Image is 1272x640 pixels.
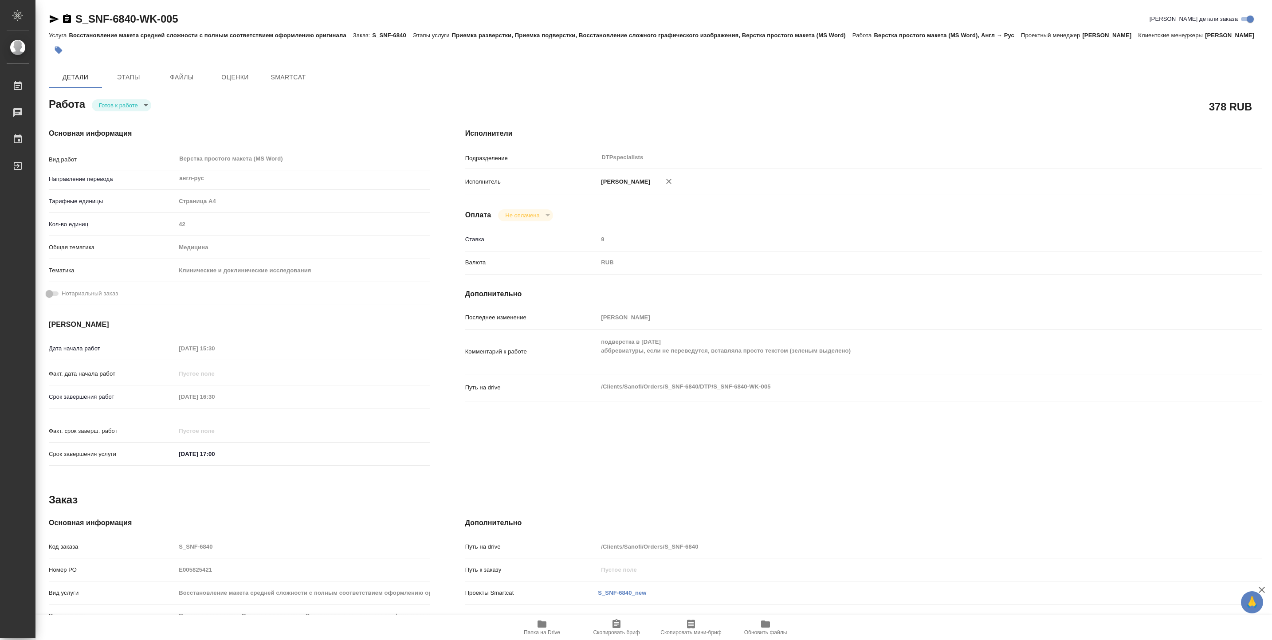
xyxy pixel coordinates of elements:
[744,629,787,636] span: Обновить файлы
[49,155,176,164] p: Вид работ
[62,289,118,298] span: Нотариальный заказ
[505,615,579,640] button: Папка на Drive
[176,367,253,380] input: Пустое поле
[593,629,640,636] span: Скопировать бриф
[176,540,429,553] input: Пустое поле
[503,212,542,219] button: Не оплачена
[69,32,353,39] p: Восстановление макета средней сложности с полным соответствием оформлению оригинала
[49,344,176,353] p: Дата начала работ
[49,493,78,507] h2: Заказ
[107,72,150,83] span: Этапы
[579,615,654,640] button: Скопировать бриф
[598,311,1196,324] input: Пустое поле
[176,390,253,403] input: Пустое поле
[49,266,176,275] p: Тематика
[465,518,1262,528] h4: Дополнительно
[465,313,598,322] p: Последнее изменение
[659,172,679,191] button: Удалить исполнителя
[465,235,598,244] p: Ставка
[75,13,178,25] a: S_SNF-6840-WK-005
[1205,32,1261,39] p: [PERSON_NAME]
[598,255,1196,270] div: RUB
[176,240,429,255] div: Медицина
[49,128,430,139] h4: Основная информация
[372,32,413,39] p: S_SNF-6840
[598,589,646,596] a: S_SNF-6840_new
[176,424,253,437] input: Пустое поле
[1150,15,1238,24] span: [PERSON_NAME] детали заказа
[1209,99,1252,114] h2: 378 RUB
[452,32,852,39] p: Приемка разверстки, Приемка подверстки, Восстановление сложного графического изображения, Верстка...
[598,177,650,186] p: [PERSON_NAME]
[49,450,176,459] p: Срок завершения услуги
[49,220,176,229] p: Кол-во единиц
[176,218,429,231] input: Пустое поле
[49,32,69,39] p: Услуга
[176,448,253,460] input: ✎ Введи что-нибудь
[49,95,85,111] h2: Работа
[465,615,598,624] p: Транслитерация названий
[49,393,176,401] p: Срок завершения работ
[465,347,598,356] p: Комментарий к работе
[524,629,560,636] span: Папка на Drive
[413,32,452,39] p: Этапы услуги
[161,72,203,83] span: Файлы
[49,542,176,551] p: Код заказа
[874,32,1021,39] p: Верстка простого макета (MS Word), Англ → Рус
[465,258,598,267] p: Валюта
[176,586,429,599] input: Пустое поле
[54,72,97,83] span: Детали
[465,542,598,551] p: Путь на drive
[49,369,176,378] p: Факт. дата начала работ
[598,334,1196,367] textarea: подверстка в [DATE] аббревиатуры, если не переведутся, вставляла просто текстом (зеленым выделено)
[353,32,372,39] p: Заказ:
[92,99,151,111] div: Готов к работе
[49,40,68,60] button: Добавить тэг
[62,14,72,24] button: Скопировать ссылку
[49,589,176,597] p: Вид услуги
[49,518,430,528] h4: Основная информация
[598,563,1196,576] input: Пустое поле
[465,128,1262,139] h4: Исполнители
[176,342,253,355] input: Пустое поле
[49,427,176,436] p: Факт. срок заверш. работ
[598,233,1196,246] input: Пустое поле
[1138,32,1205,39] p: Клиентские менеджеры
[465,589,598,597] p: Проекты Smartcat
[465,565,598,574] p: Путь к заказу
[49,612,176,620] p: Этапы услуги
[465,289,1262,299] h4: Дополнительно
[1241,591,1263,613] button: 🙏
[49,175,176,184] p: Направление перевода
[49,243,176,252] p: Общая тематика
[852,32,874,39] p: Работа
[598,540,1196,553] input: Пустое поле
[1021,32,1082,39] p: Проектный менеджер
[49,197,176,206] p: Тарифные единицы
[465,154,598,163] p: Подразделение
[465,383,598,392] p: Путь на drive
[1082,32,1138,39] p: [PERSON_NAME]
[498,209,553,221] div: Готов к работе
[598,379,1196,394] textarea: /Clients/Sanofi/Orders/S_SNF-6840/DTP/S_SNF-6840-WK-005
[660,629,721,636] span: Скопировать мини-бриф
[728,615,803,640] button: Обновить файлы
[465,177,598,186] p: Исполнитель
[176,263,429,278] div: Клинические и доклинические исследования
[96,102,141,109] button: Готов к работе
[176,194,429,209] div: Страница А4
[49,319,430,330] h4: [PERSON_NAME]
[654,615,728,640] button: Скопировать мини-бриф
[176,563,429,576] input: Пустое поле
[267,72,310,83] span: SmartCat
[49,14,59,24] button: Скопировать ссылку для ЯМессенджера
[214,72,256,83] span: Оценки
[1245,593,1260,612] span: 🙏
[465,210,491,220] h4: Оплата
[176,609,429,622] input: Пустое поле
[49,565,176,574] p: Номер РО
